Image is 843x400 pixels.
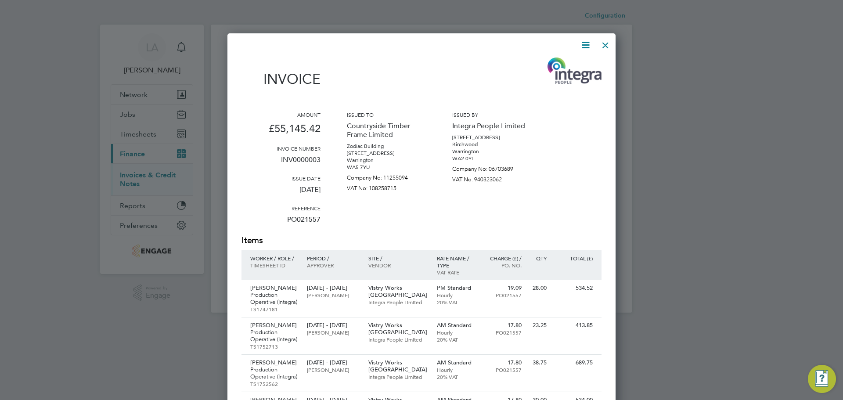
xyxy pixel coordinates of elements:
[530,322,547,329] p: 23.25
[307,292,359,299] p: [PERSON_NAME]
[241,152,321,175] p: INV0000003
[452,148,531,155] p: Warrington
[452,173,531,183] p: VAT No: 940323062
[555,359,593,366] p: 689.75
[250,285,298,292] p: [PERSON_NAME]
[250,359,298,366] p: [PERSON_NAME]
[483,329,522,336] p: PO021557
[250,306,298,313] p: TS1747181
[307,366,359,373] p: [PERSON_NAME]
[307,329,359,336] p: [PERSON_NAME]
[368,336,428,343] p: Integra People Limited
[347,118,426,143] p: Countryside Timber Frame Limited
[452,162,531,173] p: Company No: 06703689
[483,292,522,299] p: PO021557
[241,182,321,205] p: [DATE]
[555,285,593,292] p: 534.52
[437,322,475,329] p: AM Standard
[368,262,428,269] p: Vendor
[808,365,836,393] button: Engage Resource Center
[241,145,321,152] h3: Invoice number
[307,322,359,329] p: [DATE] - [DATE]
[437,269,475,276] p: VAT rate
[452,134,531,141] p: [STREET_ADDRESS]
[437,285,475,292] p: PM Standard
[307,359,359,366] p: [DATE] - [DATE]
[250,322,298,329] p: [PERSON_NAME]
[483,285,522,292] p: 19.09
[368,359,428,373] p: Vistry Works [GEOGRAPHIC_DATA]
[241,71,321,87] h1: Invoice
[483,255,522,262] p: Charge (£) /
[437,359,475,366] p: AM Standard
[347,164,426,171] p: WA5 7YU
[530,255,547,262] p: QTY
[437,336,475,343] p: 20% VAT
[548,58,602,84] img: integrapeople-logo-remittance.png
[555,255,593,262] p: Total (£)
[250,255,298,262] p: Worker / Role /
[347,181,426,192] p: VAT No: 108258715
[452,111,531,118] h3: Issued by
[250,380,298,387] p: TS1752562
[437,366,475,373] p: Hourly
[250,366,298,380] p: Production Operative (Integra)
[347,171,426,181] p: Company No: 11255094
[368,322,428,336] p: Vistry Works [GEOGRAPHIC_DATA]
[437,329,475,336] p: Hourly
[452,141,531,148] p: Birchwood
[307,285,359,292] p: [DATE] - [DATE]
[250,329,298,343] p: Production Operative (Integra)
[250,262,298,269] p: Timesheet ID
[307,262,359,269] p: Approver
[437,255,475,269] p: Rate name / type
[483,322,522,329] p: 17.80
[241,111,321,118] h3: Amount
[437,299,475,306] p: 20% VAT
[250,292,298,306] p: Production Operative (Integra)
[241,175,321,182] h3: Issue date
[483,359,522,366] p: 17.80
[241,212,321,234] p: PO021557
[437,292,475,299] p: Hourly
[555,322,593,329] p: 413.85
[250,343,298,350] p: TS1752713
[530,285,547,292] p: 28.00
[241,234,602,247] h2: Items
[452,155,531,162] p: WA2 0YL
[483,366,522,373] p: PO021557
[452,118,531,134] p: Integra People Limited
[307,255,359,262] p: Period /
[241,205,321,212] h3: Reference
[241,118,321,145] p: £55,145.42
[347,111,426,118] h3: Issued to
[347,157,426,164] p: Warrington
[368,373,428,380] p: Integra People Limited
[347,150,426,157] p: [STREET_ADDRESS]
[347,143,426,150] p: Zodiac Building
[483,262,522,269] p: Po. No.
[530,359,547,366] p: 38.75
[368,255,428,262] p: Site /
[368,299,428,306] p: Integra People Limited
[368,285,428,299] p: Vistry Works [GEOGRAPHIC_DATA]
[437,373,475,380] p: 20% VAT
